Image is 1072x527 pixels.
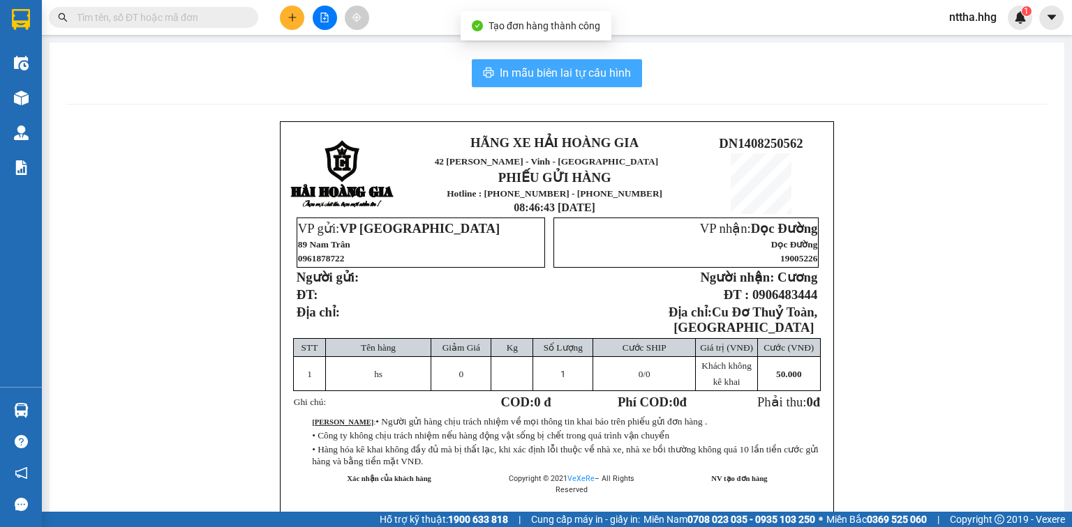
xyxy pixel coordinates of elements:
span: Cương [777,270,817,284]
span: /0 [639,369,650,379]
span: Dọc Đường [751,221,818,236]
span: • Hàng hóa kê khai không đầy đủ mà bị thất lạc, khi xác định lỗi thuộc về nhà xe, nhà xe bồi thườ... [312,444,819,466]
span: Địa chỉ: [297,305,340,319]
button: caret-down [1039,6,1064,30]
span: Khách không kê khai [701,360,751,387]
span: VP [GEOGRAPHIC_DATA] [339,221,500,236]
span: Số Lượng [544,342,583,353]
strong: Địa chỉ: [669,305,712,319]
img: warehouse-icon [14,56,29,70]
strong: Người nhận: [700,270,774,284]
span: Tên hàng [361,342,396,353]
strong: Người gửi: [297,270,359,284]
span: : [312,418,707,426]
span: | [937,512,939,527]
img: warehouse-icon [14,91,29,105]
strong: Xác nhận của khách hàng [347,475,431,482]
span: đ [813,395,820,409]
span: Giá trị (VNĐ) [700,342,753,353]
span: question-circle [15,435,28,448]
strong: [PERSON_NAME] [312,418,373,426]
span: ⚪️ [819,517,823,522]
button: plus [280,6,304,30]
strong: 0369 525 060 [867,514,927,525]
span: Cước (VNĐ) [764,342,814,353]
span: aim [352,13,362,22]
span: check-circle [472,20,483,31]
strong: COD: [501,395,551,409]
span: In mẫu biên lai tự cấu hình [500,64,631,82]
span: 19005226 [780,253,817,263]
span: 0 [459,369,464,379]
span: 89 Nam Trân [298,239,350,250]
input: Tìm tên, số ĐT hoặc mã đơn [77,10,241,25]
span: message [15,498,28,511]
button: printerIn mẫu biên lai tự cấu hình [472,59,642,87]
strong: PHIẾU GỬI HÀNG [55,10,126,40]
span: • Người gửi hàng chịu trách nhiệm về mọi thông tin khai báo trên phiếu gửi đơn hàng . [375,416,707,427]
img: icon-new-feature [1014,11,1027,24]
span: Hỗ trợ kỹ thuật: [380,512,508,527]
span: Miền Bắc [826,512,927,527]
span: printer [483,67,494,80]
span: 0 [806,395,812,409]
span: search [58,13,68,22]
span: VP nhận: [165,98,233,128]
sup: 1 [1022,6,1032,16]
strong: Phí COD: đ [618,395,687,409]
span: Dọc Đường [771,239,818,250]
span: 1 [560,369,565,379]
span: 0961878722 [298,253,345,263]
span: nttha.hhg [938,8,1008,26]
span: file-add [320,13,329,22]
span: DN1408250562 [719,136,803,151]
span: plus [288,13,297,22]
img: logo-vxr [12,9,30,30]
span: 0 [673,395,679,409]
span: 0 [639,369,643,379]
strong: 1900 633 818 [448,514,508,525]
a: VeXeRe [567,474,595,483]
span: copyright [995,514,1004,524]
span: | [519,512,521,527]
strong: ĐT : [724,287,749,302]
strong: ĐT: [297,287,318,302]
button: aim [345,6,369,30]
span: Giảm Giá [442,342,480,353]
span: Kg [507,342,518,353]
span: Miền Nam [643,512,815,527]
span: hs [374,369,382,379]
span: 42 [PERSON_NAME] - Vinh - [GEOGRAPHIC_DATA] [435,156,659,167]
strong: Cu Đơ Thuỷ Toàn,[GEOGRAPHIC_DATA] [673,305,817,335]
span: VP gửi: [298,221,500,236]
strong: Hotline : [PHONE_NUMBER] - [PHONE_NUMBER] [447,188,662,199]
strong: PHIẾU GỬI HÀNG [498,170,611,185]
span: • Công ty không chịu trách nhiệm nếu hàng động vật sống bị chết trong quá trình vận chuyển [312,430,669,441]
img: warehouse-icon [14,403,29,418]
span: 0 đ [534,395,551,409]
span: DN1408250558 [148,13,232,28]
strong: Hotline : [PHONE_NUMBER] - [PHONE_NUMBER] [45,43,136,76]
span: Copyright © 2021 – All Rights Reserved [509,474,634,494]
span: 1 [1024,6,1029,16]
button: file-add [313,6,337,30]
strong: HÃNG XE HẢI HOÀNG GIA [470,135,639,150]
span: Ghi chú: [294,397,326,407]
img: logo [290,140,395,209]
span: 08:46:43 [DATE] [514,201,595,213]
span: 07:10:22 [DATE] [50,79,131,91]
span: 50.000 [776,369,802,379]
span: 1 [307,369,312,379]
span: Cước SHIP [623,342,667,353]
span: STT [301,342,318,353]
span: caret-down [1045,11,1058,24]
span: VP nhận: [700,221,818,236]
span: Tạo đơn hàng thành công [489,20,600,31]
strong: NV tạo đơn hàng [711,475,767,482]
strong: 0708 023 035 - 0935 103 250 [687,514,815,525]
span: 0906483444 [752,287,817,302]
img: solution-icon [14,160,29,175]
span: Phải thu: [757,395,820,409]
span: Cung cấp máy in - giấy in: [531,512,640,527]
img: warehouse-icon [14,125,29,140]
